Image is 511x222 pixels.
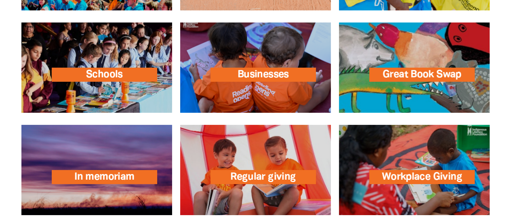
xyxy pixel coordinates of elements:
a: Businesses [180,23,331,113]
span: Great Book Swap [369,68,475,82]
span: In memoriam [51,170,157,184]
span: Schools [51,68,157,82]
span: Businesses [210,68,315,82]
a: In memoriam [21,125,172,215]
span: Workplace Giving [369,170,475,184]
a: Regular giving [180,125,331,215]
a: Schools [21,23,172,113]
a: Great Book Swap [339,23,490,113]
a: Workplace Giving [339,125,490,215]
span: Regular giving [210,170,315,184]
